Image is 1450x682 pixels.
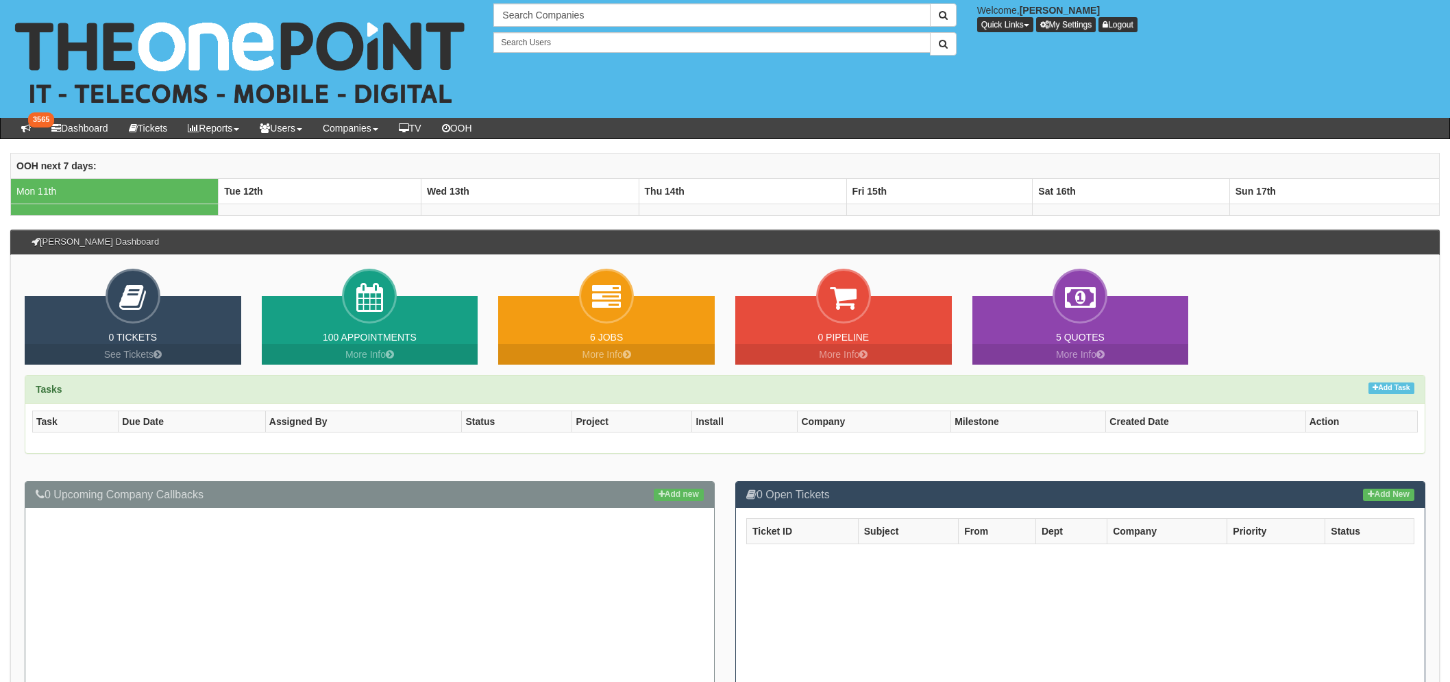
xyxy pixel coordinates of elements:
[972,344,1189,365] a: More Info
[967,3,1450,32] div: Welcome,
[1056,332,1105,343] a: 5 Quotes
[219,179,421,204] th: Tue 12th
[119,118,178,138] a: Tickets
[421,179,639,204] th: Wed 13th
[109,332,158,343] a: 0 Tickets
[249,118,312,138] a: Users
[36,489,704,501] h3: 0 Upcoming Company Callbacks
[323,332,417,343] a: 100 Appointments
[798,411,951,432] th: Company
[28,112,54,127] span: 3565
[25,344,241,365] a: See Tickets
[1227,519,1325,544] th: Priority
[265,411,462,432] th: Assigned By
[262,344,478,365] a: More Info
[692,411,798,432] th: Install
[1107,519,1227,544] th: Company
[1033,179,1229,204] th: Sat 16th
[1036,17,1096,32] a: My Settings
[493,3,930,27] input: Search Companies
[1368,382,1414,394] a: Add Task
[1035,519,1107,544] th: Dept
[1305,411,1417,432] th: Action
[1098,17,1138,32] a: Logout
[747,519,859,544] th: Ticket ID
[493,32,930,53] input: Search Users
[639,179,846,204] th: Thu 14th
[1325,519,1414,544] th: Status
[432,118,482,138] a: OOH
[119,411,266,432] th: Due Date
[11,154,1440,179] th: OOH next 7 days:
[746,489,1414,501] h3: 0 Open Tickets
[41,118,119,138] a: Dashboard
[858,519,958,544] th: Subject
[498,344,715,365] a: More Info
[1363,489,1414,501] a: Add New
[846,179,1033,204] th: Fri 15th
[312,118,389,138] a: Companies
[572,411,692,432] th: Project
[951,411,1106,432] th: Milestone
[977,17,1033,32] button: Quick Links
[389,118,432,138] a: TV
[177,118,249,138] a: Reports
[735,344,952,365] a: More Info
[590,332,623,343] a: 6 Jobs
[11,179,219,204] td: Mon 11th
[462,411,572,432] th: Status
[25,230,166,254] h3: [PERSON_NAME] Dashboard
[1106,411,1305,432] th: Created Date
[1020,5,1100,16] b: [PERSON_NAME]
[959,519,1036,544] th: From
[33,411,119,432] th: Task
[36,384,62,395] strong: Tasks
[1229,179,1439,204] th: Sun 17th
[654,489,704,501] a: Add new
[818,332,869,343] a: 0 Pipeline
